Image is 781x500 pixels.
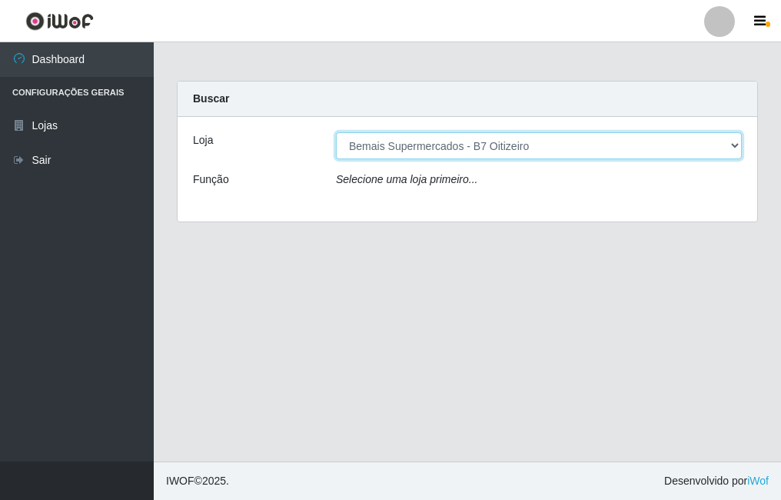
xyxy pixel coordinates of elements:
[193,132,213,148] label: Loja
[747,475,769,487] a: iWof
[166,473,229,489] span: © 2025 .
[193,92,229,105] strong: Buscar
[336,173,477,185] i: Selecione uma loja primeiro...
[25,12,94,31] img: CoreUI Logo
[664,473,769,489] span: Desenvolvido por
[166,475,194,487] span: IWOF
[193,172,229,188] label: Função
